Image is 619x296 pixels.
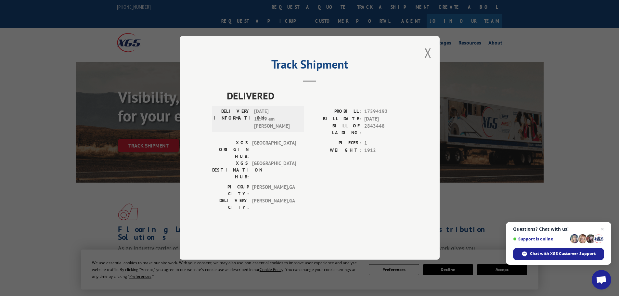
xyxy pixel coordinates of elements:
[513,237,568,241] span: Support is online
[310,108,361,116] label: PROBILL:
[364,123,407,136] span: 2843448
[364,108,407,116] span: 17594192
[212,60,407,72] h2: Track Shipment
[310,140,361,147] label: PIECES:
[252,184,296,198] span: [PERSON_NAME] , GA
[252,198,296,211] span: [PERSON_NAME] , GA
[592,270,611,290] div: Open chat
[227,89,407,103] span: DELIVERED
[212,198,249,211] label: DELIVERY CITY:
[364,147,407,154] span: 1912
[252,160,296,181] span: [GEOGRAPHIC_DATA]
[364,115,407,123] span: [DATE]
[364,140,407,147] span: 1
[252,140,296,160] span: [GEOGRAPHIC_DATA]
[530,251,596,257] span: Chat with XGS Customer Support
[599,225,606,233] span: Close chat
[212,184,249,198] label: PICKUP CITY:
[310,147,361,154] label: WEIGHT:
[214,108,251,130] label: DELIVERY INFORMATION:
[424,44,432,61] button: Close modal
[212,140,249,160] label: XGS ORIGIN HUB:
[212,160,249,181] label: XGS DESTINATION HUB:
[310,115,361,123] label: BILL DATE:
[513,226,604,232] span: Questions? Chat with us!
[310,123,361,136] label: BILL OF LADING:
[254,108,298,130] span: [DATE] 11:49 am [PERSON_NAME]
[513,248,604,260] div: Chat with XGS Customer Support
